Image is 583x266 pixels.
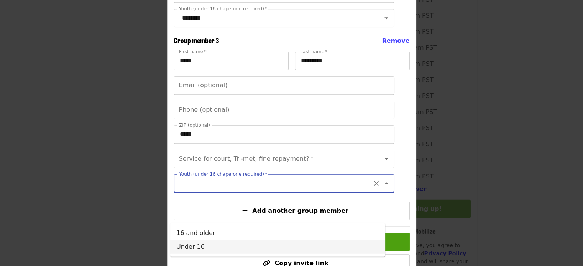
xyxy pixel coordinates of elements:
li: Under 16 [170,240,385,254]
input: ZIP (optional) [174,125,394,144]
span: Remove [382,37,409,44]
label: Youth (under 16 chaperone required) [179,7,267,11]
li: 16 and older [170,226,385,240]
label: ZIP (optional) [179,123,210,127]
button: Clear [371,178,382,189]
input: Last name [295,52,410,70]
input: Phone (optional) [174,101,394,119]
span: Group member 3 [174,35,219,45]
button: Close [381,178,392,189]
label: Youth (under 16 chaperone required) [179,172,267,176]
button: Add another group member [174,202,410,220]
input: First name [174,52,289,70]
i: plus icon [242,207,248,214]
label: Last name [300,49,327,54]
button: Open [381,153,392,164]
label: First name [179,49,207,54]
button: Open [381,13,392,23]
button: Remove [382,36,409,46]
span: Add another group member [252,207,348,214]
input: Email (optional) [174,76,394,95]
